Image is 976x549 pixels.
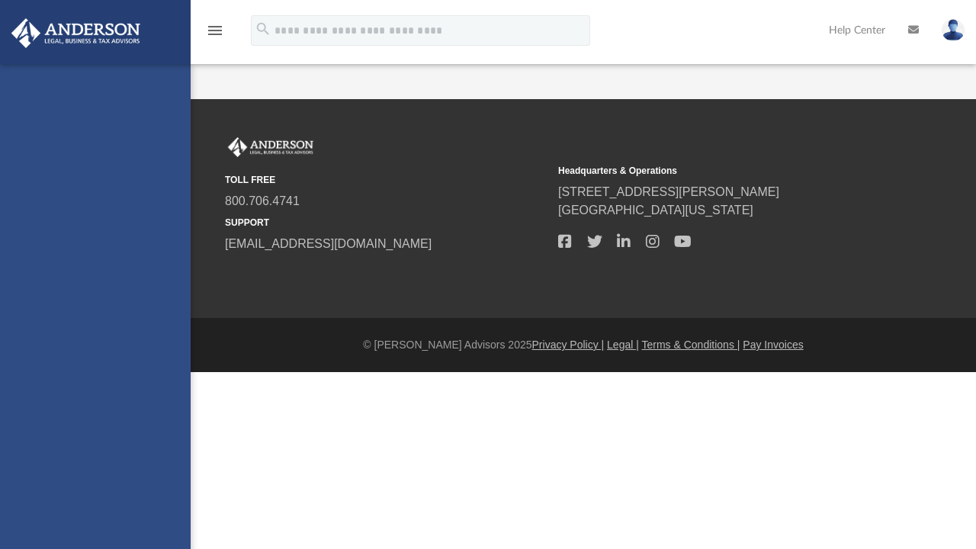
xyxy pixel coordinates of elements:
small: SUPPORT [225,216,547,230]
small: TOLL FREE [225,173,547,187]
a: [EMAIL_ADDRESS][DOMAIN_NAME] [225,237,432,250]
a: [GEOGRAPHIC_DATA][US_STATE] [558,204,753,217]
a: Pay Invoices [743,339,803,351]
a: 800.706.4741 [225,194,300,207]
i: search [255,21,271,37]
a: Privacy Policy | [532,339,605,351]
img: User Pic [942,19,965,41]
a: Terms & Conditions | [642,339,740,351]
a: menu [206,29,224,40]
small: Headquarters & Operations [558,164,881,178]
div: © [PERSON_NAME] Advisors 2025 [191,337,976,353]
a: [STREET_ADDRESS][PERSON_NAME] [558,185,779,198]
img: Anderson Advisors Platinum Portal [7,18,145,48]
a: Legal | [607,339,639,351]
i: menu [206,21,224,40]
img: Anderson Advisors Platinum Portal [225,137,316,157]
